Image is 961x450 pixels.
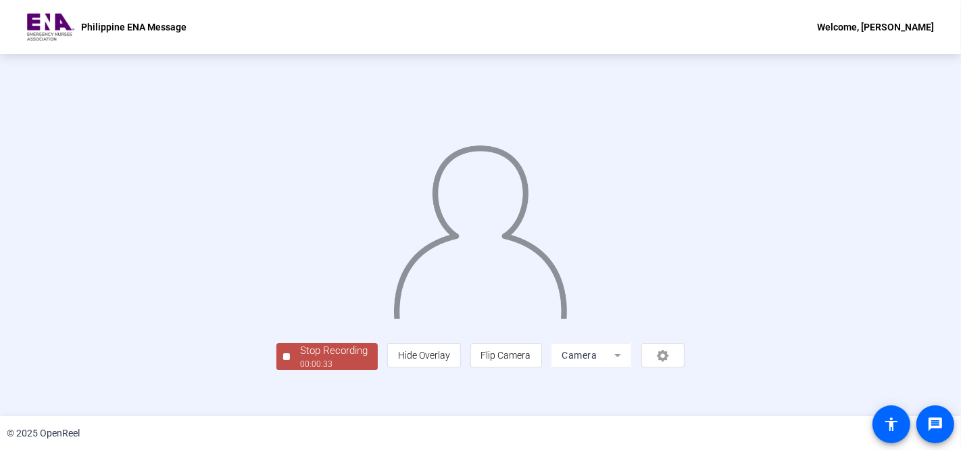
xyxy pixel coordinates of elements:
span: Hide Overlay [398,350,450,361]
div: Stop Recording [300,343,368,359]
div: © 2025 OpenReel [7,426,80,441]
mat-icon: message [927,416,943,432]
div: 00:00:33 [300,358,368,370]
button: Stop Recording00:00:33 [276,343,378,371]
img: overlay [392,135,568,319]
span: Flip Camera [481,350,531,361]
p: Philippine ENA Message [81,19,187,35]
button: Flip Camera [470,343,542,367]
img: OpenReel logo [27,14,74,41]
div: Welcome, [PERSON_NAME] [817,19,934,35]
button: Hide Overlay [387,343,461,367]
mat-icon: accessibility [883,416,900,432]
